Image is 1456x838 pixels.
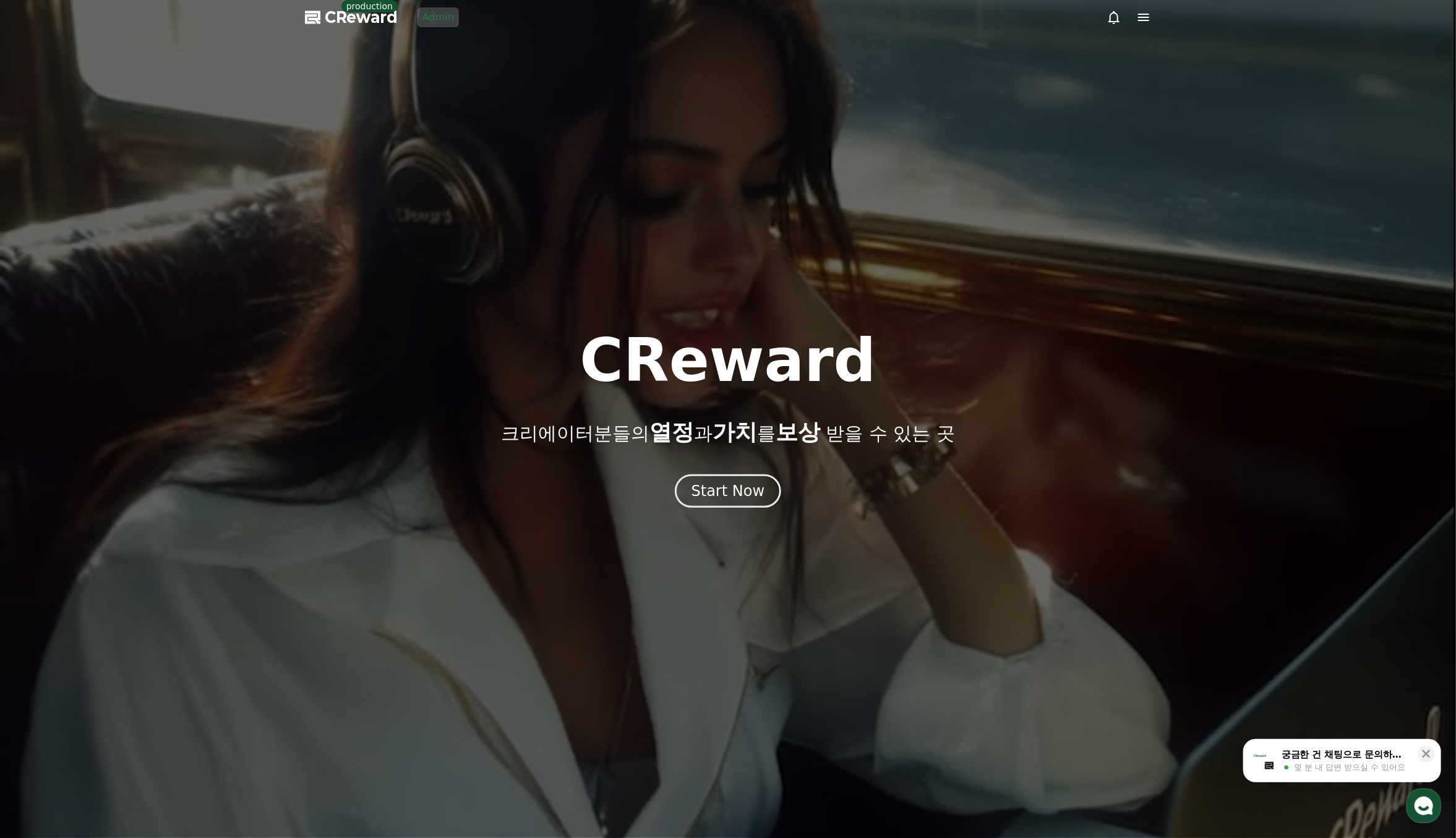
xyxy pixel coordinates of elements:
[113,411,128,421] span: 대화
[4,392,82,423] a: 홈
[305,7,398,27] a: CReward
[82,392,160,423] a: 대화
[675,474,782,508] button: Start Now
[418,7,459,27] a: Admin
[713,419,757,445] span: 가치
[191,411,206,421] span: 설정
[675,487,782,498] a: Start Now
[580,331,876,390] h1: CReward
[325,7,398,27] span: CReward
[776,419,820,445] span: 보상
[160,392,238,423] a: 설정
[501,420,955,445] p: 크리에이터분들의 과 를 받을 수 있는 곳
[649,419,694,445] span: 열정
[39,411,46,421] span: 홈
[692,481,765,501] div: Start Now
